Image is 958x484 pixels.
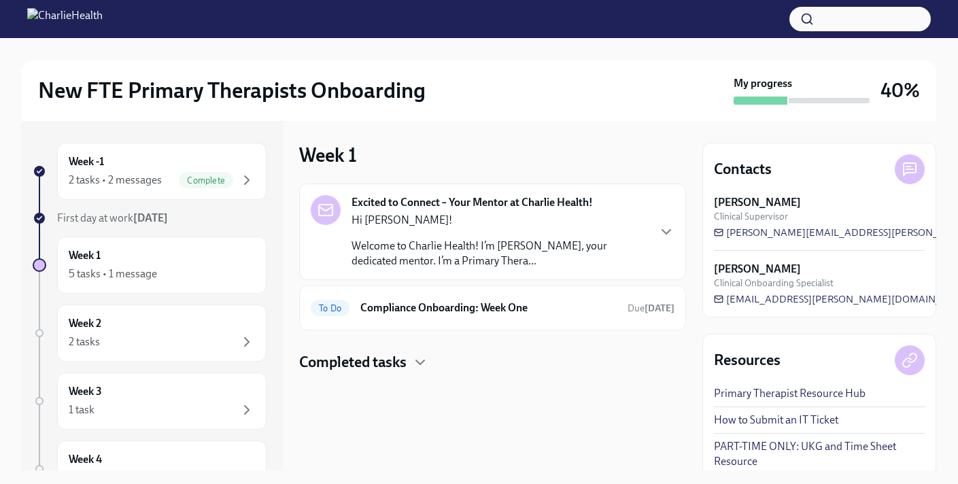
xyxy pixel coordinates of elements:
p: Welcome to Charlie Health! I’m [PERSON_NAME], your dedicated mentor. I’m a Primary Thera... [352,239,647,269]
h6: Compliance Onboarding: Week One [360,300,617,315]
span: First day at work [57,211,168,224]
span: Complete [179,175,233,186]
a: Week 31 task [33,373,267,430]
span: Clinical Supervisor [714,210,788,223]
h6: Week 4 [69,452,102,467]
span: Clinical Onboarding Specialist [714,277,834,290]
img: CharlieHealth [27,8,103,30]
a: PART-TIME ONLY: UKG and Time Sheet Resource [714,439,925,469]
strong: Excited to Connect – Your Mentor at Charlie Health! [352,195,593,210]
h3: 40% [880,78,920,103]
p: Hi [PERSON_NAME]! [352,213,647,228]
h6: Week 2 [69,316,101,331]
div: Completed tasks [299,352,686,373]
a: First day at work[DATE] [33,211,267,226]
h2: New FTE Primary Therapists Onboarding [38,77,426,104]
a: Week 22 tasks [33,305,267,362]
div: 5 tasks • 1 message [69,266,157,281]
h6: Week 3 [69,384,102,399]
div: 2 tasks • 2 messages [69,173,162,188]
div: 2 tasks [69,334,100,349]
a: Week -12 tasks • 2 messagesComplete [33,143,267,200]
a: How to Submit an IT Ticket [714,413,838,428]
h4: Contacts [714,159,772,179]
h6: Week -1 [69,154,104,169]
h4: Resources [714,350,781,370]
a: Primary Therapist Resource Hub [714,386,866,401]
div: 1 task [69,402,95,417]
span: To Do [311,303,349,313]
strong: [DATE] [645,302,674,314]
h3: Week 1 [299,143,357,167]
span: Due [628,302,674,314]
strong: [DATE] [133,211,168,224]
h6: Week 1 [69,248,101,263]
strong: My progress [734,76,792,91]
a: To DoCompliance Onboarding: Week OneDue[DATE] [311,297,674,319]
strong: [PERSON_NAME] [714,195,801,210]
h4: Completed tasks [299,352,407,373]
a: Week 15 tasks • 1 message [33,237,267,294]
strong: [PERSON_NAME] [714,262,801,277]
span: September 14th, 2025 10:00 [628,302,674,315]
